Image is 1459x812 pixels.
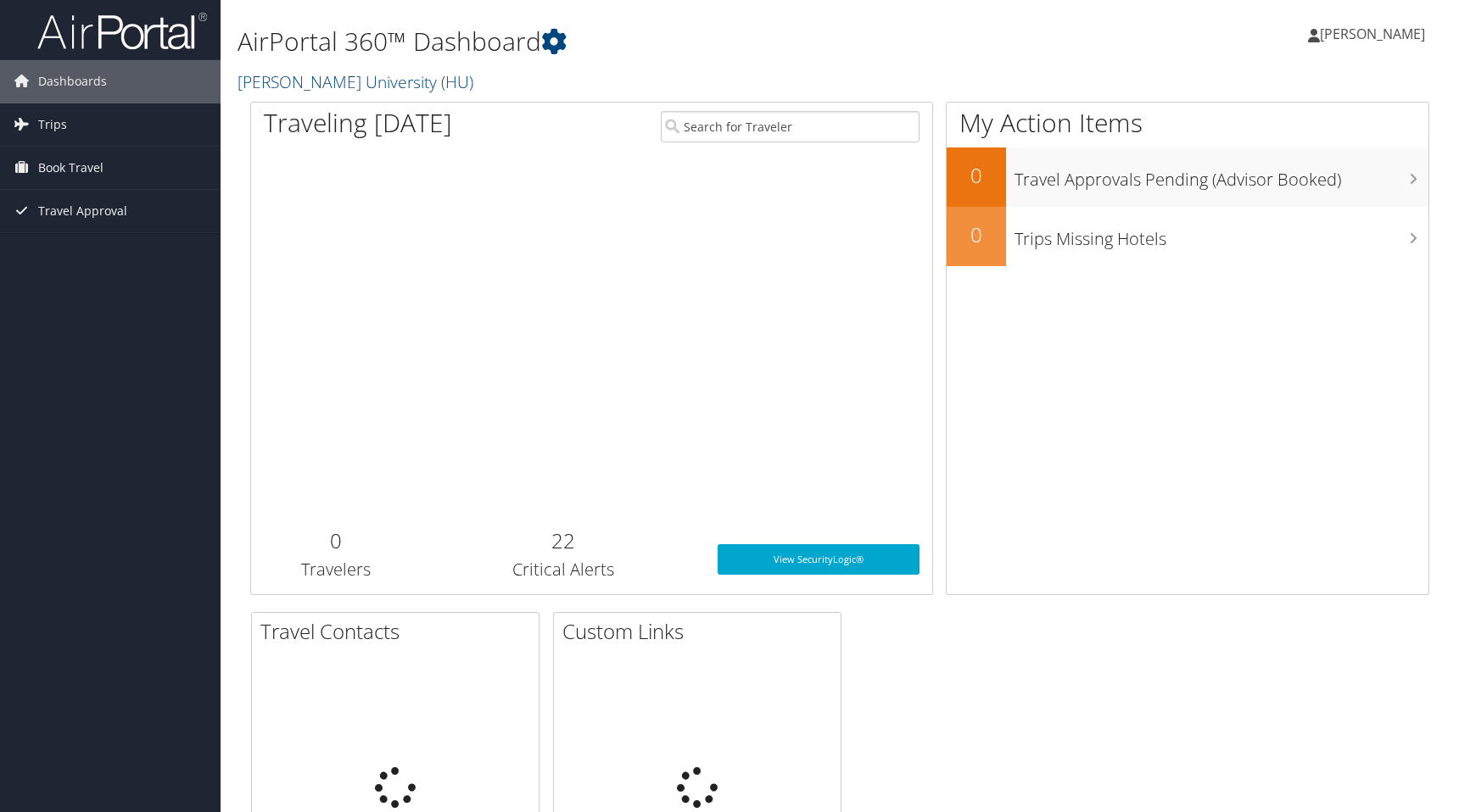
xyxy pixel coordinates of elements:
span: [PERSON_NAME] [1320,25,1425,43]
h3: Trips Missing Hotels [1015,219,1428,251]
h3: Travelers [264,558,409,581]
span: Travel Approval [38,190,127,232]
h2: Travel Contacts [260,617,539,646]
h1: AirPortal 360™ Dashboard [238,24,1041,59]
h2: Custom Links [562,617,841,646]
a: [PERSON_NAME] University (HU) [238,70,478,93]
a: 0Travel Approvals Pending (Advisor Booked) [947,147,1428,207]
img: airportal-logo.png [37,11,207,51]
span: Trips [38,103,67,146]
a: [PERSON_NAME] [1308,8,1442,59]
h3: Travel Approvals Pending (Advisor Booked) [1015,159,1428,192]
h1: My Action Items [947,105,1428,141]
a: 0Trips Missing Hotels [947,207,1428,266]
a: View SecurityLogic® [718,544,920,575]
input: Search for Traveler [661,111,919,142]
span: Dashboards [38,60,107,103]
h1: Traveling [DATE] [264,105,452,141]
h2: 0 [264,526,409,555]
h3: Critical Alerts [434,558,692,581]
span: Book Travel [38,147,103,189]
h2: 0 [947,220,1006,249]
h2: 22 [434,526,692,555]
h2: 0 [947,161,1006,190]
